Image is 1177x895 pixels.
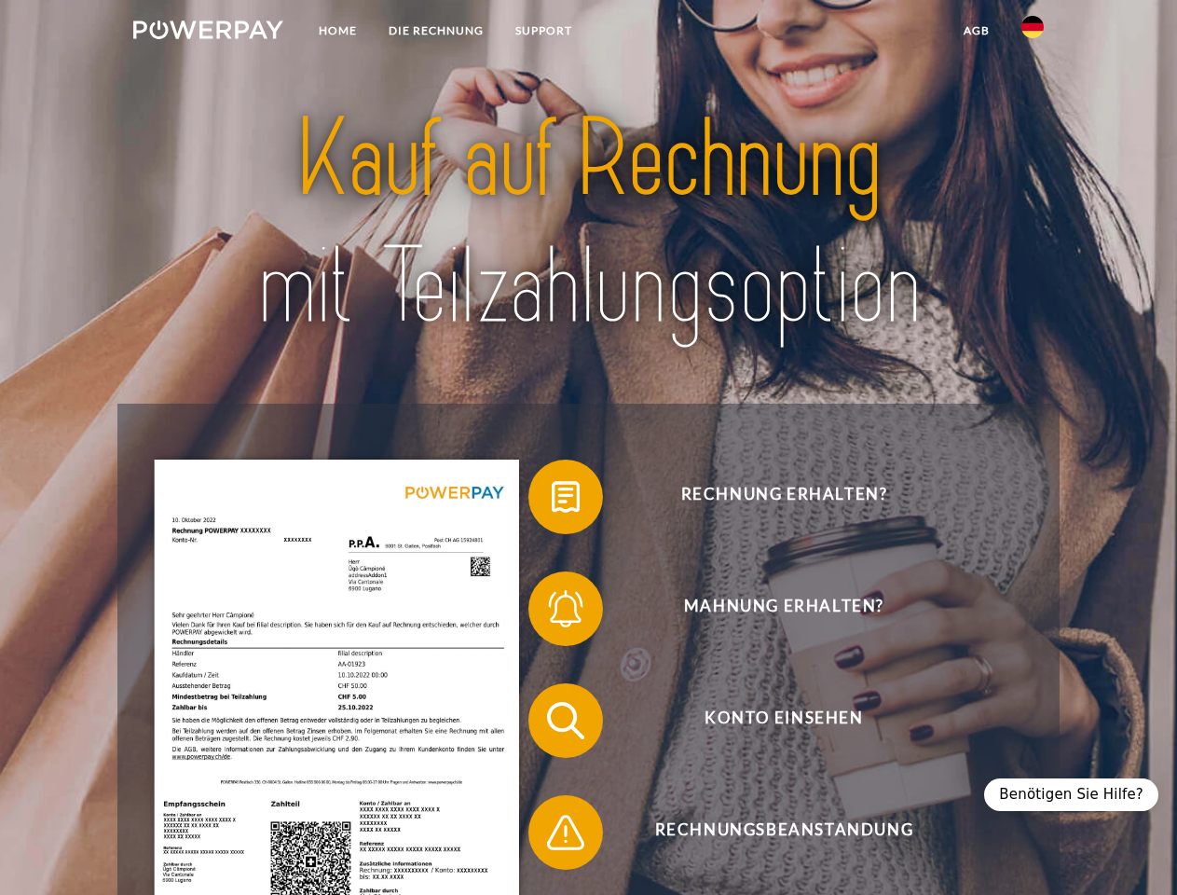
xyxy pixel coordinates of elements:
a: DIE RECHNUNG [373,14,500,48]
img: qb_bell.svg [542,585,589,632]
button: Mahnung erhalten? [528,571,1013,646]
img: qb_search.svg [542,697,589,744]
button: Konto einsehen [528,683,1013,758]
button: Rechnungsbeanstandung [528,795,1013,870]
button: Rechnung erhalten? [528,460,1013,534]
img: de [1021,16,1044,38]
span: Rechnungsbeanstandung [555,795,1012,870]
a: agb [948,14,1006,48]
div: Benötigen Sie Hilfe? [984,778,1158,811]
span: Rechnung erhalten? [555,460,1012,534]
img: title-powerpay_de.svg [178,89,999,357]
a: SUPPORT [500,14,588,48]
span: Konto einsehen [555,683,1012,758]
img: qb_warning.svg [542,809,589,856]
img: qb_bill.svg [542,474,589,520]
img: logo-powerpay-white.svg [133,21,283,39]
a: Home [303,14,373,48]
span: Mahnung erhalten? [555,571,1012,646]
